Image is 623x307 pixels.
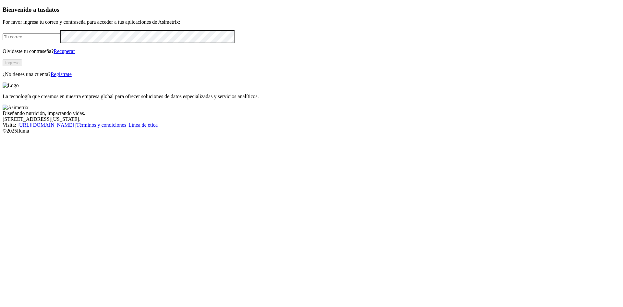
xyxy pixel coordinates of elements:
div: [STREET_ADDRESS][US_STATE]. [3,116,620,122]
span: datos [45,6,59,13]
a: Recuperar [54,48,75,54]
h3: Bienvenido a tus [3,6,620,13]
p: ¿No tienes una cuenta? [3,71,620,77]
div: Diseñando nutrición, impactando vidas. [3,110,620,116]
a: Línea de ética [128,122,158,128]
img: Logo [3,83,19,88]
div: © 2025 Iluma [3,128,620,134]
a: Términos y condiciones [76,122,126,128]
p: Olvidaste tu contraseña? [3,48,620,54]
a: [URL][DOMAIN_NAME] [18,122,74,128]
div: Visita : | | [3,122,620,128]
input: Tu correo [3,33,60,40]
img: Asimetrix [3,105,29,110]
p: Por favor ingresa tu correo y contraseña para acceder a tus aplicaciones de Asimetrix: [3,19,620,25]
p: La tecnología que creamos en nuestra empresa global para ofrecer soluciones de datos especializad... [3,94,620,99]
a: Regístrate [51,71,72,77]
button: Ingresa [3,59,22,66]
